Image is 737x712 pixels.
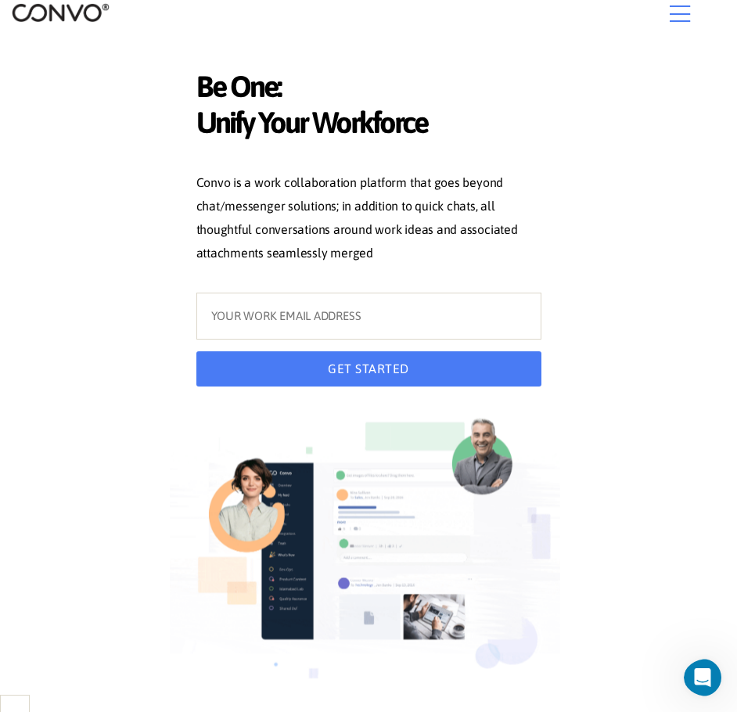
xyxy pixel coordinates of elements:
[196,293,541,340] input: YOUR WORK EMAIL ADDRESS
[684,659,732,696] iframe: Intercom live chat
[196,351,541,387] button: GET STARTED
[196,69,541,109] span: Be One:
[170,405,561,708] img: image_not_found
[196,105,541,145] span: Unify Your Workforce
[12,2,110,23] img: logo_2.png
[196,171,541,268] p: Convo is a work collaboration platform that goes beyond chat/messenger solutions; in addition to ...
